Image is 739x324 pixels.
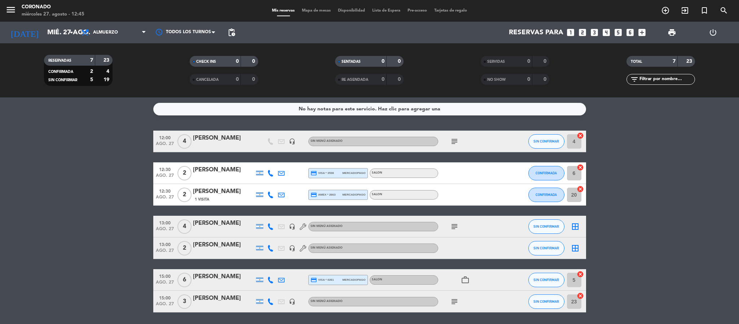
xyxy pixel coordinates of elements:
i: subject [450,222,459,231]
span: Disponibilidad [334,9,369,13]
i: border_all [571,244,580,253]
span: CONFIRMADA [48,70,73,74]
i: looks_6 [625,28,635,37]
strong: 0 [382,77,384,82]
span: SENTADAS [342,60,361,64]
strong: 0 [236,77,239,82]
i: looks_4 [602,28,611,37]
strong: 23 [686,59,694,64]
i: cancel [577,292,584,299]
span: pending_actions [227,28,236,37]
input: Filtrar por nombre... [639,75,695,83]
span: Sin menú asignado [311,140,343,143]
span: TOTAL [631,60,642,64]
span: SIN CONFIRMAR [533,278,559,282]
span: 12:30 [156,187,174,195]
span: SIN CONFIRMAR [48,78,77,82]
span: RE AGENDADA [342,78,368,82]
span: NO SHOW [487,78,506,82]
span: RESERVADAS [48,59,71,62]
span: Sin menú asignado [311,300,343,303]
i: arrow_drop_down [67,28,76,37]
i: subject [450,297,459,306]
button: menu [5,4,16,18]
strong: 5 [90,77,93,82]
button: CONFIRMADA [528,188,564,202]
i: looks_two [578,28,587,37]
i: credit_card [311,192,317,198]
span: visa * 0261 [311,277,334,283]
div: Coronado [22,4,84,11]
div: miércoles 27. agosto - 12:45 [22,11,84,18]
span: CANCELADA [196,78,219,82]
i: headset_mic [289,223,295,230]
span: 15:00 [156,272,174,280]
div: [PERSON_NAME] [193,165,254,175]
span: 6 [177,273,192,287]
span: CONFIRMADA [536,193,557,197]
span: amex * 2663 [311,192,336,198]
strong: 0 [527,77,530,82]
button: SIN CONFIRMAR [528,273,564,287]
i: power_settings_new [709,28,717,37]
i: turned_in_not [700,6,709,15]
strong: 0 [527,59,530,64]
span: ago. 27 [156,280,174,288]
i: cancel [577,271,584,278]
strong: 7 [90,58,93,63]
i: search [720,6,728,15]
span: SALON [372,171,382,174]
div: [PERSON_NAME] [193,272,254,281]
span: 2 [177,188,192,202]
strong: 0 [252,77,256,82]
button: SIN CONFIRMAR [528,241,564,255]
span: SIN CONFIRMAR [533,246,559,250]
button: SIN CONFIRMAR [528,294,564,309]
i: exit_to_app [681,6,689,15]
span: ago. 27 [156,227,174,235]
i: border_all [571,222,580,231]
strong: 23 [104,58,111,63]
button: SIN CONFIRMAR [528,219,564,234]
i: looks_one [566,28,575,37]
i: looks_3 [590,28,599,37]
span: 1 Visita [195,197,209,202]
i: work_outline [461,276,470,284]
i: filter_list [630,75,639,84]
div: No hay notas para este servicio. Haz clic para agregar una [299,105,440,113]
span: ago. 27 [156,141,174,150]
span: mercadopago [342,192,365,197]
i: cancel [577,132,584,139]
span: CONFIRMADA [536,171,557,175]
div: [PERSON_NAME] [193,133,254,143]
span: Reservas para [509,29,563,36]
div: LOG OUT [692,22,734,43]
i: credit_card [311,170,317,176]
span: Mapa de mesas [298,9,334,13]
span: 15:00 [156,293,174,302]
span: 4 [177,219,192,234]
span: SIN CONFIRMAR [533,299,559,303]
span: Almuerzo [93,30,118,35]
span: SERVIDAS [487,60,505,64]
span: Pre-acceso [404,9,431,13]
i: cancel [577,164,584,171]
span: SIN CONFIRMAR [533,139,559,143]
span: 13:00 [156,218,174,227]
span: Lista de Espera [369,9,404,13]
i: add_box [637,28,647,37]
strong: 2 [90,69,93,74]
span: visa * 3538 [311,170,334,176]
span: mercadopago [342,277,365,282]
i: [DATE] [5,25,44,40]
i: headset_mic [289,138,295,145]
strong: 19 [104,77,111,82]
strong: 0 [398,59,402,64]
i: headset_mic [289,245,295,251]
strong: 0 [398,77,402,82]
i: credit_card [311,277,317,283]
span: ago. 27 [156,248,174,257]
span: 3 [177,294,192,309]
div: [PERSON_NAME] [193,240,254,250]
span: SALON [372,193,382,196]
